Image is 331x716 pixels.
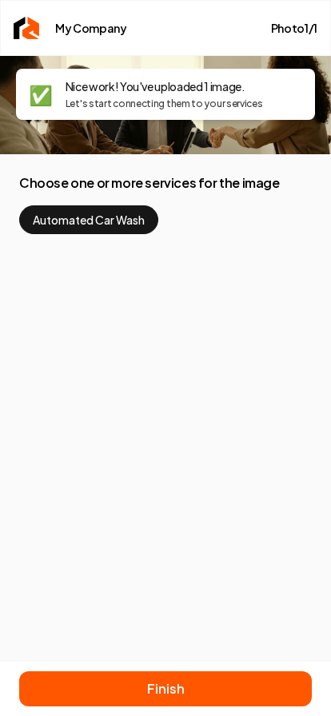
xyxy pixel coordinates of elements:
[19,671,312,706] button: Finish
[271,20,317,36] p: Photo 1 / 1
[66,97,263,110] p: Let's start connecting them to your services
[14,17,39,39] img: Rebolt Logo
[55,20,127,36] h2: My Company
[66,78,263,94] p: Nice work! You've uploaded 1 image.
[29,82,53,107] span: ✅
[19,205,158,234] button: Automated Car Wash
[19,173,312,193] label: Choose one or more services for the image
